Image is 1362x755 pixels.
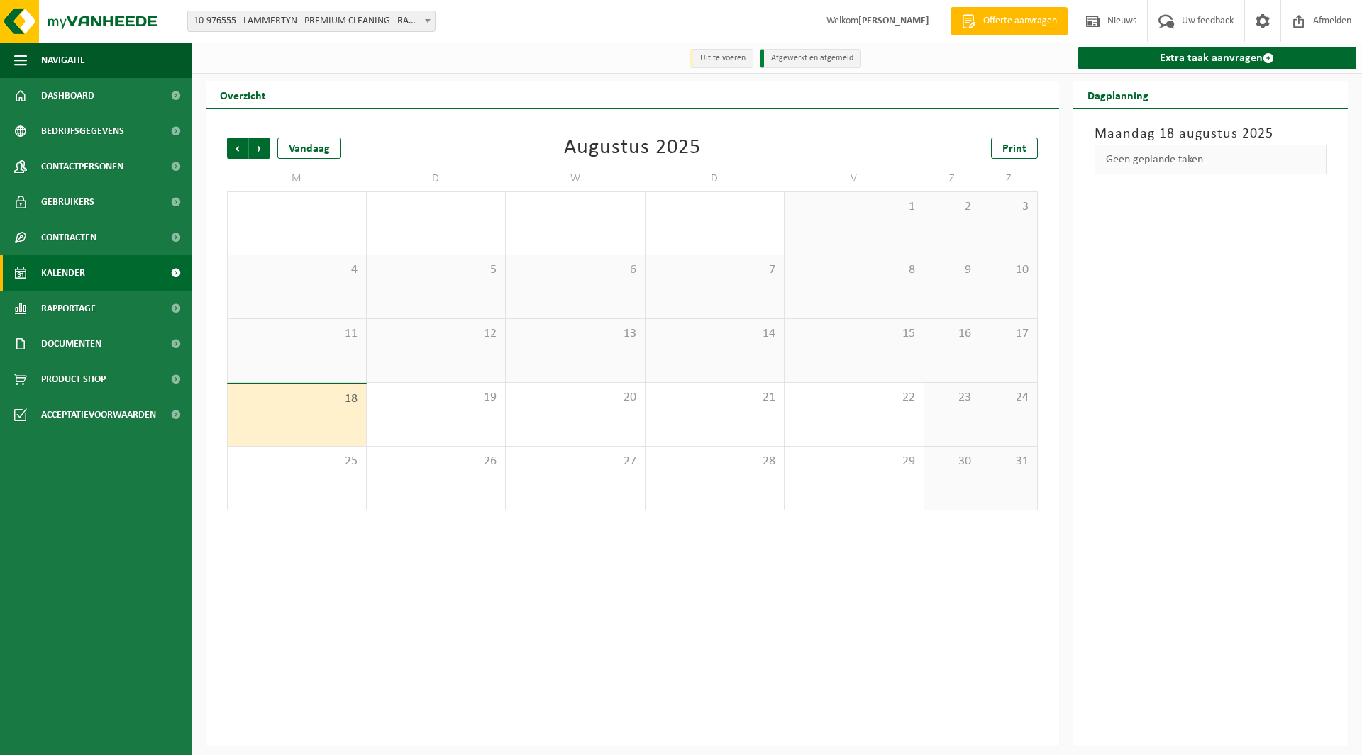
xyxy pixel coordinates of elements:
[41,43,85,78] span: Navigatie
[792,454,917,469] span: 29
[187,11,436,32] span: 10-976555 - LAMMERTYN - PREMIUM CLEANING - RANST
[367,166,506,191] td: D
[924,166,981,191] td: Z
[646,166,785,191] td: D
[374,454,499,469] span: 26
[188,11,435,31] span: 10-976555 - LAMMERTYN - PREMIUM CLEANING - RANST
[1095,123,1327,145] h3: Maandag 18 augustus 2025
[987,390,1029,406] span: 24
[760,49,861,68] li: Afgewerkt en afgemeld
[41,362,106,397] span: Product Shop
[1073,81,1163,108] h2: Dagplanning
[513,454,638,469] span: 27
[991,138,1038,159] a: Print
[227,166,367,191] td: M
[1095,145,1327,174] div: Geen geplande taken
[858,16,929,26] strong: [PERSON_NAME]
[513,262,638,278] span: 6
[513,390,638,406] span: 20
[653,454,777,469] span: 28
[987,326,1029,342] span: 17
[506,166,646,191] td: W
[41,326,101,362] span: Documenten
[987,199,1029,215] span: 3
[987,454,1029,469] span: 31
[931,454,973,469] span: 30
[41,220,96,255] span: Contracten
[235,262,359,278] span: 4
[513,326,638,342] span: 13
[41,291,96,326] span: Rapportage
[690,49,753,68] li: Uit te voeren
[41,184,94,220] span: Gebruikers
[980,14,1061,28] span: Offerte aanvragen
[951,7,1068,35] a: Offerte aanvragen
[235,454,359,469] span: 25
[987,262,1029,278] span: 10
[41,113,124,149] span: Bedrijfsgegevens
[653,326,777,342] span: 14
[41,149,123,184] span: Contactpersonen
[1078,47,1357,69] a: Extra taak aanvragen
[41,78,94,113] span: Dashboard
[206,81,280,108] h2: Overzicht
[564,138,701,159] div: Augustus 2025
[374,262,499,278] span: 5
[980,166,1037,191] td: Z
[931,390,973,406] span: 23
[1002,143,1026,155] span: Print
[931,326,973,342] span: 16
[931,199,973,215] span: 2
[374,390,499,406] span: 19
[792,199,917,215] span: 1
[235,391,359,407] span: 18
[792,390,917,406] span: 22
[235,326,359,342] span: 11
[41,397,156,432] span: Acceptatievoorwaarden
[653,262,777,278] span: 7
[931,262,973,278] span: 9
[277,138,341,159] div: Vandaag
[653,390,777,406] span: 21
[374,326,499,342] span: 12
[792,326,917,342] span: 15
[792,262,917,278] span: 8
[41,255,85,291] span: Kalender
[227,138,248,159] span: Vorige
[785,166,924,191] td: V
[249,138,270,159] span: Volgende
